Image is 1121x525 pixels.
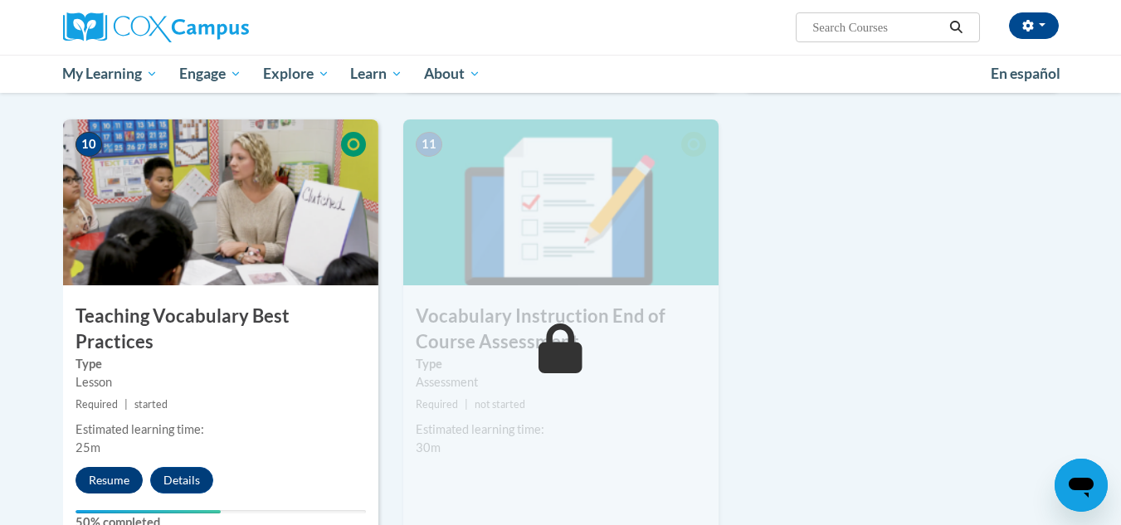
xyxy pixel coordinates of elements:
span: Required [416,398,458,411]
div: Estimated learning time: [76,420,366,439]
span: | [465,398,468,411]
span: 30m [416,440,441,455]
a: About [413,55,491,93]
button: Details [150,467,213,493]
span: not started [475,398,525,411]
input: Search Courses [811,17,943,37]
span: Engage [179,64,241,84]
h3: Vocabulary Instruction End of Course Assessment [403,304,719,355]
a: Engage [168,55,252,93]
div: Estimated learning time: [416,420,706,439]
label: Type [76,355,366,373]
span: About [424,64,480,84]
a: My Learning [52,55,169,93]
a: Explore [252,55,340,93]
h3: Teaching Vocabulary Best Practices [63,304,378,355]
a: En español [980,56,1071,91]
span: My Learning [62,64,158,84]
div: Main menu [38,55,1084,93]
a: Learn [339,55,413,93]
div: Lesson [76,373,366,391]
button: Account Settings [1009,12,1059,39]
img: Cox Campus [63,12,249,42]
button: Search [943,17,968,37]
span: 10 [76,132,102,157]
iframe: Button to launch messaging window [1055,459,1108,512]
span: Explore [263,64,329,84]
button: Resume [76,467,143,493]
span: 11 [416,132,442,157]
span: En español [991,65,1060,82]
span: | [124,398,128,411]
span: Required [76,398,118,411]
img: Course Image [63,119,378,285]
a: Cox Campus [63,12,378,42]
div: Your progress [76,510,221,513]
span: Learn [350,64,402,84]
img: Course Image [403,119,719,285]
span: started [134,398,168,411]
span: 25m [76,440,100,455]
label: Type [416,355,706,373]
div: Assessment [416,373,706,391]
